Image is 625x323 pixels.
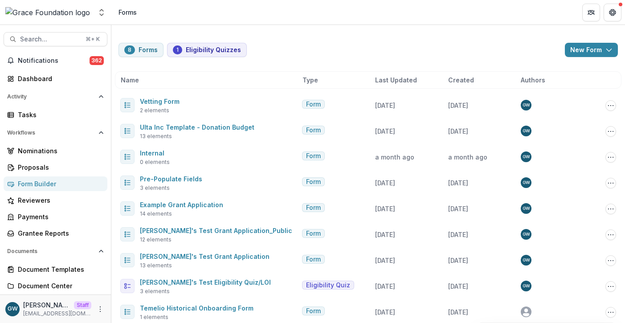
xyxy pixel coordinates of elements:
[523,129,530,133] div: Grace Willig
[95,304,106,315] button: More
[306,307,321,315] span: Form
[523,103,530,107] div: Grace Willig
[448,127,468,135] span: [DATE]
[140,149,164,157] a: Internal
[375,75,417,85] span: Last Updated
[140,201,223,209] a: Example Grant Application
[4,278,107,293] a: Document Center
[375,205,395,213] span: [DATE]
[448,257,468,264] span: [DATE]
[306,256,321,263] span: Form
[20,36,80,43] span: Search...
[523,232,530,237] div: Grace Willig
[84,34,102,44] div: ⌘ + K
[128,47,131,53] span: 8
[140,210,172,218] span: 14 elements
[523,180,530,185] div: Grace Willig
[140,278,271,286] a: [PERSON_NAME]'s Test Eligibility Quiz/LOI
[7,130,95,136] span: Workflows
[605,126,616,137] button: Options
[140,287,170,295] span: 3 elements
[23,300,70,310] p: [PERSON_NAME]
[4,71,107,86] a: Dashboard
[605,281,616,292] button: Options
[4,244,107,258] button: Open Documents
[521,75,545,85] span: Authors
[306,152,321,160] span: Form
[523,258,530,262] div: Grace Willig
[605,204,616,214] button: Options
[140,175,202,183] a: Pre-Populate Fields
[523,155,530,159] div: Grace Willig
[375,257,395,264] span: [DATE]
[604,4,621,21] button: Get Help
[448,153,487,161] span: a month ago
[4,262,107,277] a: Document Templates
[7,248,95,254] span: Documents
[18,196,100,205] div: Reviewers
[176,47,179,53] span: 1
[582,4,600,21] button: Partners
[306,127,321,134] span: Form
[448,282,468,290] span: [DATE]
[140,132,172,140] span: 13 elements
[375,179,395,187] span: [DATE]
[140,236,172,244] span: 12 elements
[140,106,169,114] span: 2 elements
[375,231,395,238] span: [DATE]
[521,307,531,317] svg: avatar
[448,75,474,85] span: Created
[140,184,170,192] span: 3 elements
[4,193,107,208] a: Reviewers
[448,102,468,109] span: [DATE]
[140,123,254,131] a: Ulta Inc Template - Donation Budget
[18,179,100,188] div: Form Builder
[448,205,468,213] span: [DATE]
[140,98,180,105] a: Vetting Form
[5,7,90,18] img: Grace Foundation logo
[306,101,321,108] span: Form
[18,281,100,290] div: Document Center
[605,152,616,163] button: Options
[4,126,107,140] button: Open Workflows
[605,100,616,111] button: Options
[375,153,414,161] span: a month ago
[375,127,395,135] span: [DATE]
[18,265,100,274] div: Document Templates
[375,102,395,109] span: [DATE]
[167,43,247,57] button: Eligibility Quizzes
[448,179,468,187] span: [DATE]
[140,262,172,270] span: 13 elements
[4,53,107,68] button: Notifications362
[74,301,91,309] p: Staff
[4,90,107,104] button: Open Activity
[18,74,100,83] div: Dashboard
[4,226,107,241] a: Grantee Reports
[140,158,170,166] span: 0 elements
[523,206,530,211] div: Grace Willig
[306,230,321,237] span: Form
[605,229,616,240] button: Options
[140,227,292,234] a: [PERSON_NAME]'s Test Grant Application_Public
[4,209,107,224] a: Payments
[118,43,163,57] button: Forms
[375,308,395,316] span: [DATE]
[18,57,90,65] span: Notifications
[4,160,107,175] a: Proposals
[302,75,318,85] span: Type
[4,176,107,191] a: Form Builder
[7,94,95,100] span: Activity
[121,75,139,85] span: Name
[306,178,321,186] span: Form
[4,143,107,158] a: Nominations
[4,32,107,46] button: Search...
[448,308,468,316] span: [DATE]
[23,310,91,318] p: [EMAIL_ADDRESS][DOMAIN_NAME]
[18,212,100,221] div: Payments
[140,313,168,321] span: 1 elements
[306,282,350,289] span: Eligibility Quiz
[8,306,18,312] div: Grace Willig
[605,307,616,318] button: Options
[605,255,616,266] button: Options
[90,56,104,65] span: 362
